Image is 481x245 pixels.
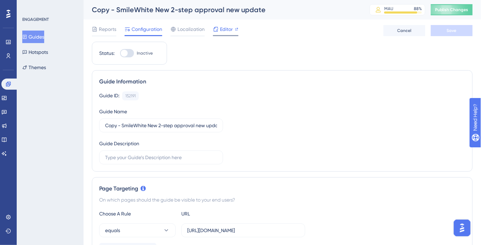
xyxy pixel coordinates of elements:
[105,226,120,235] span: equals
[99,49,115,57] div: Status:
[16,2,44,10] span: Need Help?
[414,6,422,11] div: 88 %
[431,4,473,15] button: Publish Changes
[431,25,473,36] button: Save
[187,227,299,234] input: yourwebsite.com/path
[99,77,465,86] div: Guide Information
[22,61,46,74] button: Themes
[99,185,465,193] div: Page Targeting
[22,46,48,58] button: Hotspots
[22,31,44,43] button: Guides
[99,25,116,33] span: Reports
[132,25,162,33] span: Configuration
[447,28,457,33] span: Save
[384,25,425,36] button: Cancel
[397,28,412,33] span: Cancel
[99,107,127,116] div: Guide Name
[99,210,176,218] div: Choose A Rule
[125,93,136,99] div: 152191
[105,122,217,129] input: Type your Guide’s Name here
[435,7,468,13] span: Publish Changes
[452,218,473,238] iframe: UserGuiding AI Assistant Launcher
[99,196,465,204] div: On which pages should the guide be visible to your end users?
[99,223,176,237] button: equals
[99,139,139,148] div: Guide Description
[384,6,393,11] div: MAU
[99,91,119,100] div: Guide ID:
[220,25,233,33] span: Editor
[181,210,258,218] div: URL
[22,17,49,22] div: ENGAGEMENT
[178,25,205,33] span: Localization
[137,50,153,56] span: Inactive
[105,154,217,161] input: Type your Guide’s Description here
[92,5,352,15] div: Copy - SmileWhite New 2-step approval new update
